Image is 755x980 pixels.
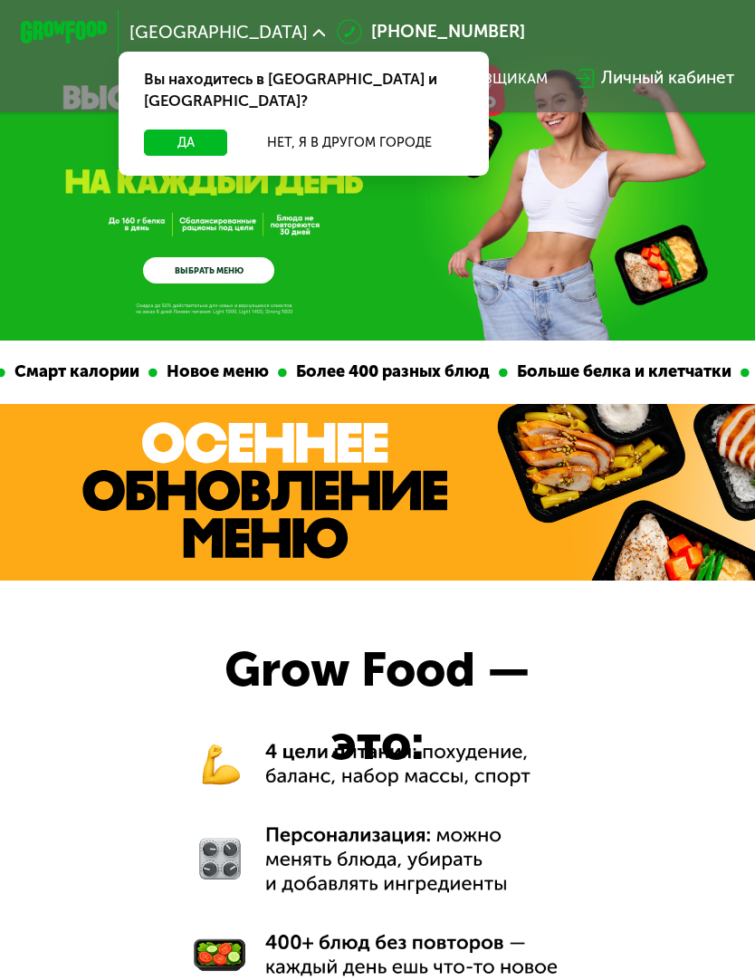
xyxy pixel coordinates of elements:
a: [PHONE_NUMBER] [337,19,525,45]
a: ВЫБРАТЬ МЕНЮ [143,257,273,283]
span: [GEOGRAPHIC_DATA] [129,24,308,41]
div: Grow Food — это: [190,634,565,781]
div: Смарт калории [5,360,148,385]
div: Больше белка и клетчатки [507,360,740,385]
button: Да [144,130,227,156]
div: поставщикам [435,70,548,87]
div: Личный кабинет [601,65,734,91]
button: Нет, я в другом городе [236,130,464,156]
div: Вы находитесь в [GEOGRAPHIC_DATA] и [GEOGRAPHIC_DATA]? [119,52,490,130]
div: Новое меню [157,360,277,385]
div: Более 400 разных блюд [286,360,498,385]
